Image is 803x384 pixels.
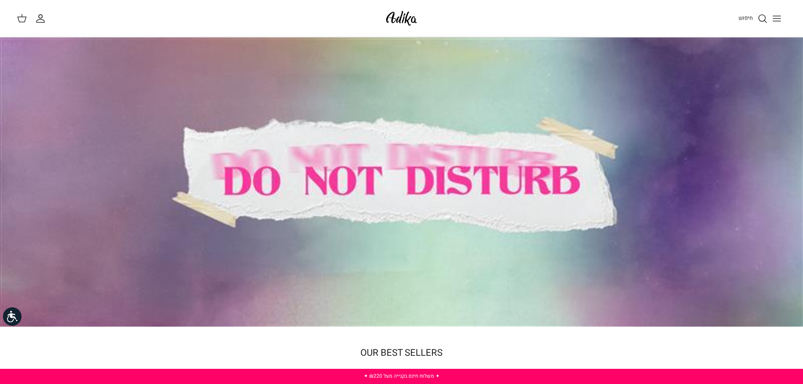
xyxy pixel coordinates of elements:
[739,13,768,24] a: חיפוש
[364,372,440,380] a: ✦ משלוח חינם בקנייה מעל ₪220 ✦
[768,9,786,28] button: Toggle menu
[384,8,419,28] img: Adika IL
[35,13,49,24] a: החשבון שלי
[739,14,753,22] span: חיפוש
[360,346,443,360] a: OUR BEST SELLERS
